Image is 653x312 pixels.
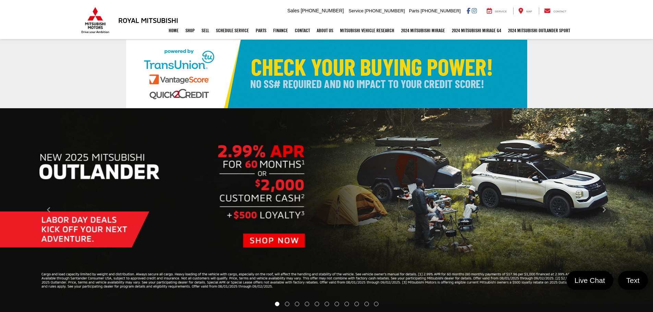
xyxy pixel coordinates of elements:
[301,8,344,13] span: [PHONE_NUMBER]
[344,302,349,306] li: Go to slide number 8.
[349,8,363,13] span: Service
[409,8,419,13] span: Parts
[495,10,507,13] span: Service
[421,8,461,13] span: [PHONE_NUMBER]
[571,276,608,285] span: Live Chat
[354,302,359,306] li: Go to slide number 9.
[482,8,512,14] a: Service
[335,302,339,306] li: Go to slide number 7.
[252,22,270,39] a: Parts: Opens in a new tab
[285,302,289,306] li: Go to slide number 2.
[165,22,182,39] a: Home
[315,302,319,306] li: Go to slide number 5.
[448,22,505,39] a: 2024 Mitsubishi Mirage G4
[374,302,378,306] li: Go to slide number 11.
[566,271,613,290] a: Live Chat
[126,40,527,108] img: Check Your Buying Power
[467,8,470,13] a: Facebook: Click to visit our Facebook page
[291,22,313,39] a: Contact
[365,8,405,13] span: [PHONE_NUMBER]
[182,22,198,39] a: Shop
[325,302,329,306] li: Go to slide number 6.
[198,22,213,39] a: Sell
[80,7,111,34] img: Mitsubishi
[472,8,477,13] a: Instagram: Click to visit our Instagram page
[118,16,178,24] h3: Royal Mitsubishi
[553,10,566,13] span: Contact
[618,271,648,290] a: Text
[505,22,573,39] a: 2024 Mitsubishi Outlander SPORT
[526,10,532,13] span: Map
[539,8,572,14] a: Contact
[305,302,309,306] li: Go to slide number 4.
[295,302,299,306] li: Go to slide number 3.
[287,8,299,13] span: Sales
[270,22,291,39] a: Finance
[313,22,337,39] a: About Us
[555,122,653,298] button: Click to view next picture.
[513,8,537,14] a: Map
[275,302,279,306] li: Go to slide number 1.
[623,276,643,285] span: Text
[364,302,369,306] li: Go to slide number 10.
[398,22,448,39] a: 2024 Mitsubishi Mirage
[213,22,252,39] a: Schedule Service: Opens in a new tab
[337,22,398,39] a: Mitsubishi Vehicle Research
